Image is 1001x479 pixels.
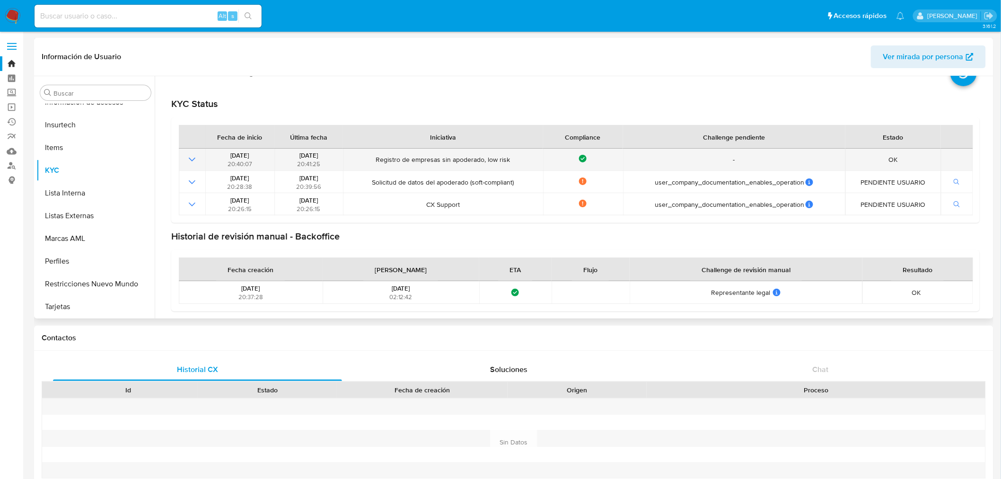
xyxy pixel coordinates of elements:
div: Fecha de creación [343,385,501,395]
button: Restricciones Nuevo Mundo [36,273,155,295]
div: Proceso [653,385,979,395]
button: Ver mirada por persona [871,45,986,68]
h1: Contactos [42,333,986,343]
span: Chat [813,364,829,375]
input: Buscar [53,89,147,98]
span: s [231,11,234,20]
div: Estado [204,385,330,395]
button: search-icon [238,9,258,23]
h1: Información de Usuario [42,52,121,62]
button: Items [36,136,155,159]
button: Tarjetas [36,295,155,318]
button: KYC [36,159,155,182]
p: paloma.falcondesoto@mercadolibre.cl [927,11,981,20]
p: Actualizado hace 9 horas [171,68,245,77]
button: Listas Externas [36,204,155,227]
button: Insurtech [36,114,155,136]
a: Notificaciones [896,12,904,20]
button: Buscar [44,89,52,97]
span: Soluciones [491,364,528,375]
div: Origen [514,385,640,395]
div: Id [65,385,191,395]
input: Buscar usuario o caso... [35,10,262,22]
span: Alt [219,11,226,20]
span: Historial CX [177,364,218,375]
button: Perfiles [36,250,155,273]
span: Ver mirada por persona [883,45,964,68]
span: Accesos rápidos [834,11,887,21]
a: Salir [984,11,994,21]
button: Lista Interna [36,182,155,204]
button: Marcas AML [36,227,155,250]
